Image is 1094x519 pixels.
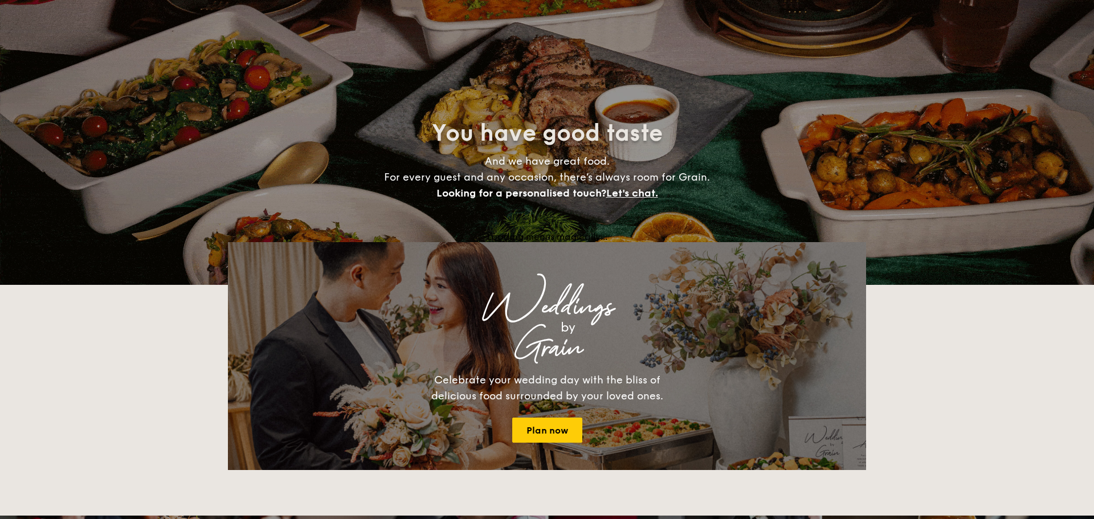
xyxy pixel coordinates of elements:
span: Let's chat. [606,187,658,199]
a: Plan now [512,418,582,443]
div: Celebrate your wedding day with the bliss of delicious food surrounded by your loved ones. [419,372,675,404]
div: Loading menus magically... [228,231,866,242]
div: Grain [328,338,766,358]
div: by [370,317,766,338]
div: Weddings [328,297,766,317]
